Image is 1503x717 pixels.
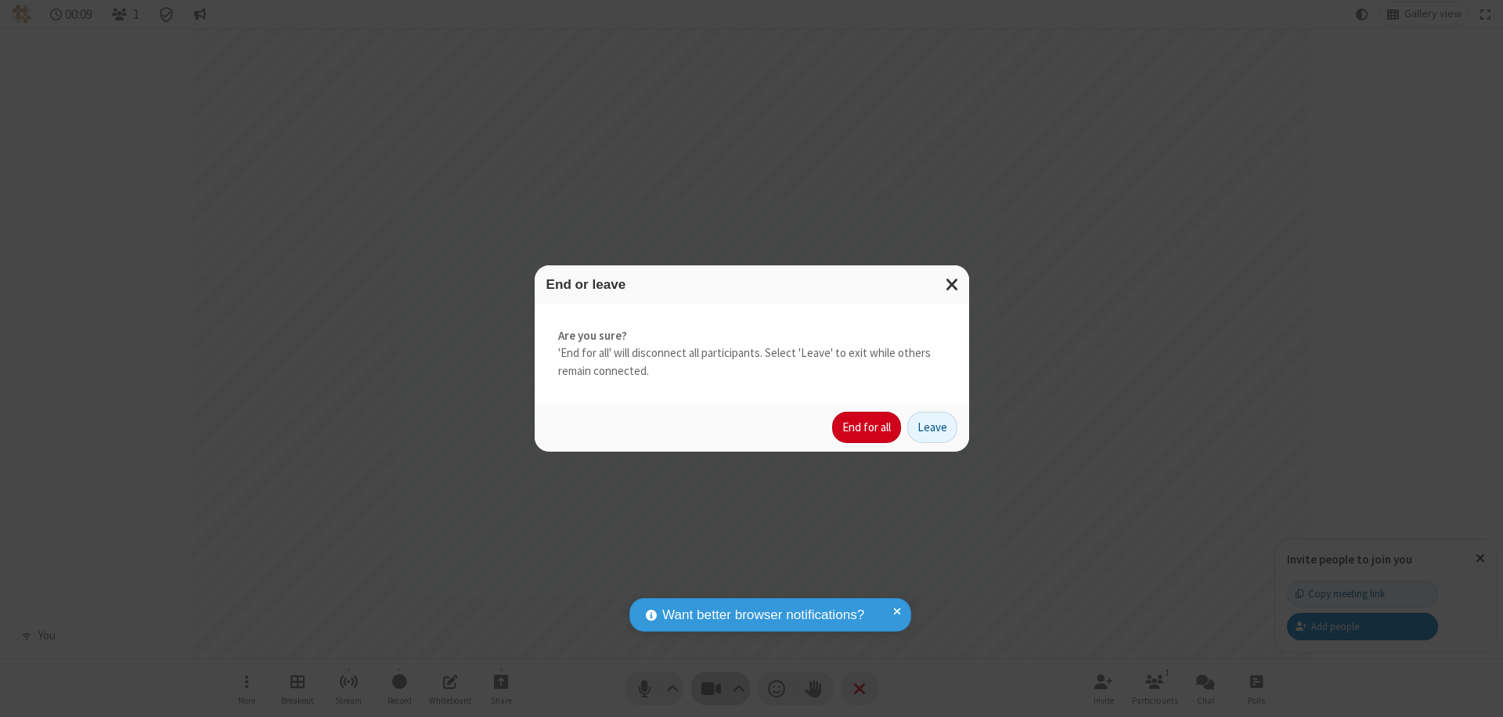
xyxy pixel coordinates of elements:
button: Leave [907,412,957,443]
h3: End or leave [546,277,957,292]
button: Close modal [936,265,969,304]
div: 'End for all' will disconnect all participants. Select 'Leave' to exit while others remain connec... [535,304,969,404]
span: Want better browser notifications? [662,605,864,625]
strong: Are you sure? [558,327,946,345]
button: End for all [832,412,901,443]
